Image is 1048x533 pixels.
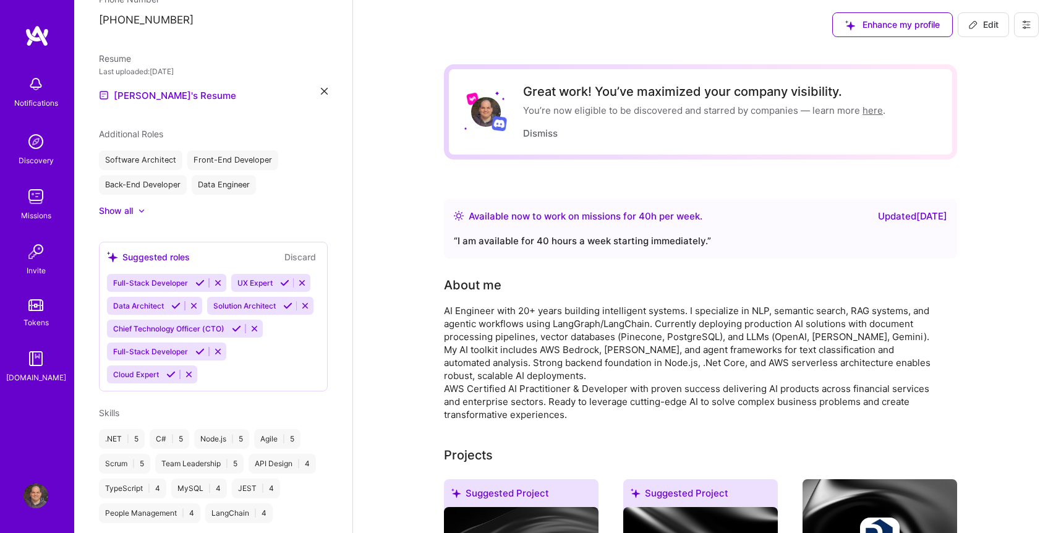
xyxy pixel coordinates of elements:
div: Notifications [14,96,58,109]
img: guide book [23,346,48,371]
img: User Avatar [23,484,48,508]
span: Enhance my profile [845,19,940,31]
i: Reject [213,278,223,288]
a: User Avatar [20,484,51,508]
span: Additional Roles [99,129,163,139]
span: | [171,434,174,444]
span: | [132,459,135,469]
div: Suggested roles [107,250,190,263]
span: | [182,508,184,518]
button: Edit [958,12,1009,37]
img: Lyft logo [466,92,479,105]
i: icon SuggestedTeams [107,252,117,262]
div: MySQL 4 [171,479,227,498]
i: Reject [184,370,194,379]
img: tokens [28,299,43,311]
img: Discord logo [492,116,507,131]
img: teamwork [23,184,48,209]
div: Software Architect [99,150,182,170]
div: Back-End Developer [99,175,187,195]
span: Cloud Expert [113,370,159,379]
span: UX Expert [237,278,273,288]
div: People Management 4 [99,503,200,523]
div: About me [444,276,501,294]
a: [PERSON_NAME]'s Resume [99,88,236,103]
div: You’re now eligible to be discovered and starred by companies — learn more . [523,104,885,117]
i: icon SuggestedTeams [845,20,855,30]
div: [DOMAIN_NAME] [6,371,66,384]
i: Reject [250,324,259,333]
img: discovery [23,129,48,154]
span: Edit [968,19,999,31]
span: | [297,459,300,469]
button: Discard [281,250,320,264]
span: 40 [639,210,651,222]
span: Chief Technology Officer (CTO) [113,324,224,333]
div: Great work! You’ve maximized your company visibility. [523,84,885,99]
span: Full-Stack Developer [113,278,188,288]
i: Accept [166,370,176,379]
span: | [231,434,234,444]
img: bell [23,72,48,96]
div: JEST 4 [232,479,280,498]
span: Resume [99,53,131,64]
div: LangChain 4 [205,503,273,523]
div: TypeScript 4 [99,479,166,498]
span: Solution Architect [213,301,276,310]
i: icon SuggestedTeams [631,488,640,498]
i: Accept [195,347,205,356]
i: Accept [232,324,241,333]
span: Full-Stack Developer [113,347,188,356]
div: Data Engineer [192,175,256,195]
button: Dismiss [523,127,558,140]
div: Last uploaded: [DATE] [99,65,328,78]
span: Skills [99,407,119,418]
i: Reject [300,301,310,310]
span: | [226,459,228,469]
i: icon SuggestedTeams [451,488,461,498]
span: | [208,484,211,493]
div: “ I am available for 40 hours a week starting immediately. ” [454,234,947,249]
i: icon Close [321,88,328,95]
div: Available now to work on missions for h per week . [469,209,702,224]
div: API Design 4 [249,454,316,474]
p: [PHONE_NUMBER] [99,13,328,28]
div: Missions [21,209,51,222]
div: Discovery [19,154,54,167]
span: Data Architect [113,301,164,310]
i: Accept [280,278,289,288]
button: Enhance my profile [832,12,953,37]
div: C# 5 [150,429,189,449]
i: Reject [297,278,307,288]
div: Node.js 5 [194,429,249,449]
i: Accept [171,301,181,310]
div: Tokens [23,316,49,329]
img: Invite [23,239,48,264]
img: Availability [454,211,464,221]
img: User Avatar [471,97,501,127]
div: Team Leadership 5 [155,454,244,474]
div: Invite [27,264,46,277]
i: Accept [195,278,205,288]
div: Suggested Project [623,479,778,512]
div: Agile 5 [254,429,300,449]
span: | [283,434,285,444]
span: | [148,484,150,493]
span: | [127,434,129,444]
a: here [863,104,883,116]
div: Projects [444,446,493,464]
div: Front-End Developer [187,150,278,170]
div: AI Engineer with 20+ years building intelligent systems. I specialize in NLP, semantic search, RA... [444,304,939,421]
i: Accept [283,301,292,310]
img: Resume [99,90,109,100]
div: Updated [DATE] [878,209,947,224]
span: | [254,508,257,518]
div: Suggested Project [444,479,599,512]
img: logo [25,25,49,47]
i: Reject [189,301,198,310]
span: | [262,484,264,493]
div: Scrum 5 [99,454,150,474]
div: .NET 5 [99,429,145,449]
i: Reject [213,347,223,356]
div: Show all [99,205,133,217]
